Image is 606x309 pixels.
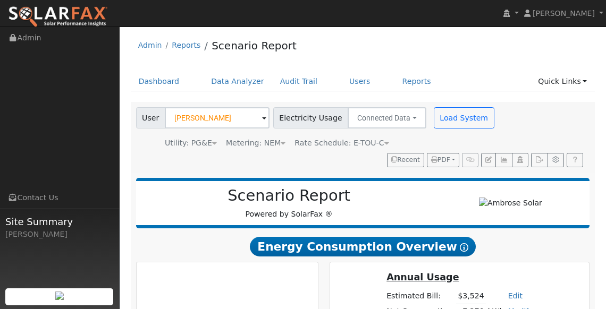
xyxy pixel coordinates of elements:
td: Estimated Bill: [385,288,456,304]
div: Powered by SolarFax ® [141,186,437,220]
td: $3,524 [456,288,486,304]
div: Metering: NEM [226,138,285,149]
u: Annual Usage [386,272,459,282]
a: Edit [508,291,523,300]
span: PDF [431,156,450,164]
button: Load System [434,107,494,128]
input: Select a User [165,107,270,128]
span: [PERSON_NAME] [533,9,595,18]
a: Audit Trail [272,72,325,91]
button: Export Interval Data [531,153,548,168]
span: Site Summary [5,214,114,229]
button: Edit User [481,153,496,168]
span: User [136,107,165,128]
a: Quick Links [530,72,595,91]
a: Reports [172,41,200,49]
img: Ambrose Solar [479,198,542,209]
span: Energy Consumption Overview [250,237,476,256]
div: Utility: PG&E [165,138,217,149]
i: Show Help [460,243,468,252]
a: Help Link [567,153,583,168]
img: retrieve [55,291,64,300]
a: Data Analyzer [203,72,272,91]
span: Alias: HETOUC [294,139,389,147]
button: Multi-Series Graph [495,153,512,168]
a: Admin [138,41,162,49]
a: Users [341,72,378,91]
a: Reports [394,72,439,91]
button: PDF [427,153,459,168]
button: Recent [387,153,424,168]
a: Scenario Report [212,39,297,52]
div: [PERSON_NAME] [5,229,114,240]
button: Login As [512,153,528,168]
button: Connected Data [348,107,426,128]
span: Electricity Usage [273,107,348,128]
img: SolarFax [8,6,108,28]
a: Dashboard [131,72,188,91]
button: Settings [548,153,564,168]
h2: Scenario Report [147,186,431,205]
